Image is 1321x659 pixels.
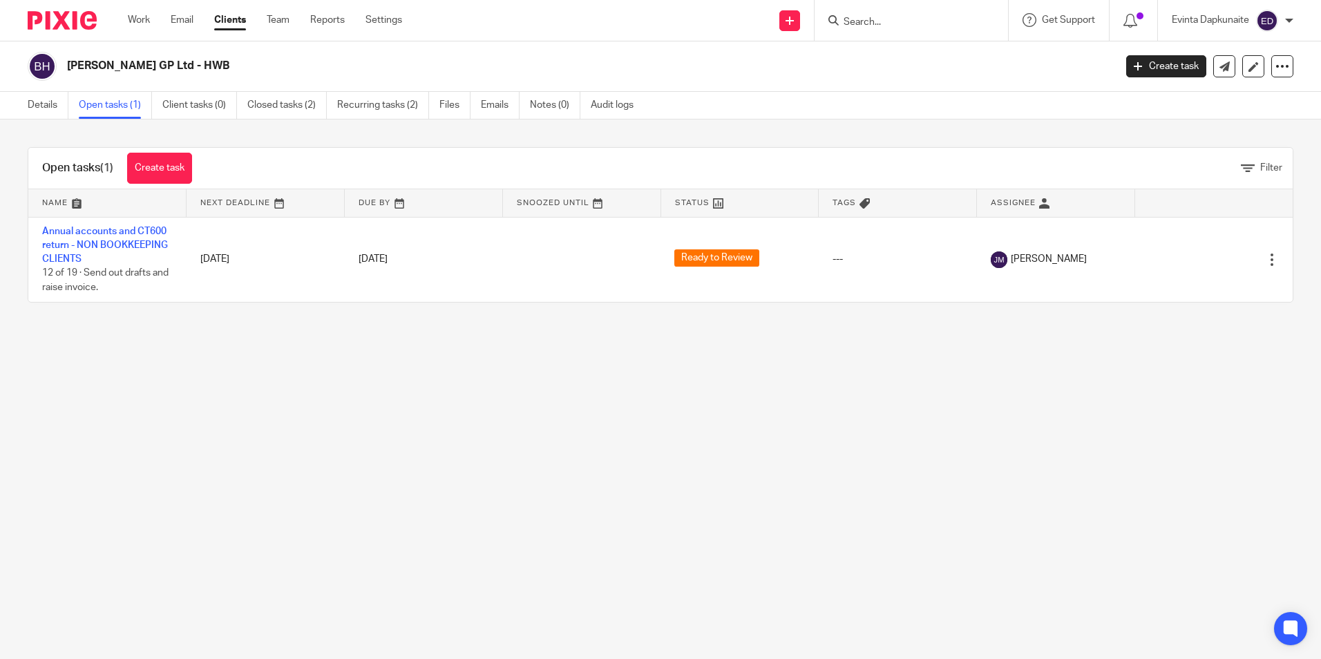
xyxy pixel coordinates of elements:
[337,92,429,119] a: Recurring tasks (2)
[214,13,246,27] a: Clients
[127,153,192,184] a: Create task
[530,92,580,119] a: Notes (0)
[1011,252,1087,266] span: [PERSON_NAME]
[1256,10,1278,32] img: svg%3E
[365,13,402,27] a: Settings
[359,254,388,264] span: [DATE]
[171,13,193,27] a: Email
[1042,15,1095,25] span: Get Support
[162,92,237,119] a: Client tasks (0)
[187,217,345,302] td: [DATE]
[833,252,963,266] div: ---
[517,199,589,207] span: Snoozed Until
[481,92,520,119] a: Emails
[42,269,169,293] span: 12 of 19 · Send out drafts and raise invoice.
[100,162,113,173] span: (1)
[28,92,68,119] a: Details
[42,227,168,265] a: Annual accounts and CT600 return - NON BOOKKEEPING CLIENTS
[28,11,97,30] img: Pixie
[28,52,57,81] img: svg%3E
[591,92,644,119] a: Audit logs
[674,249,759,267] span: Ready to Review
[79,92,152,119] a: Open tasks (1)
[1260,163,1282,173] span: Filter
[675,199,710,207] span: Status
[1126,55,1206,77] a: Create task
[310,13,345,27] a: Reports
[42,161,113,175] h1: Open tasks
[267,13,289,27] a: Team
[67,59,897,73] h2: [PERSON_NAME] GP Ltd - HWB
[833,199,856,207] span: Tags
[991,251,1007,268] img: svg%3E
[842,17,967,29] input: Search
[439,92,471,119] a: Files
[247,92,327,119] a: Closed tasks (2)
[128,13,150,27] a: Work
[1172,13,1249,27] p: Evinta Dapkunaite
